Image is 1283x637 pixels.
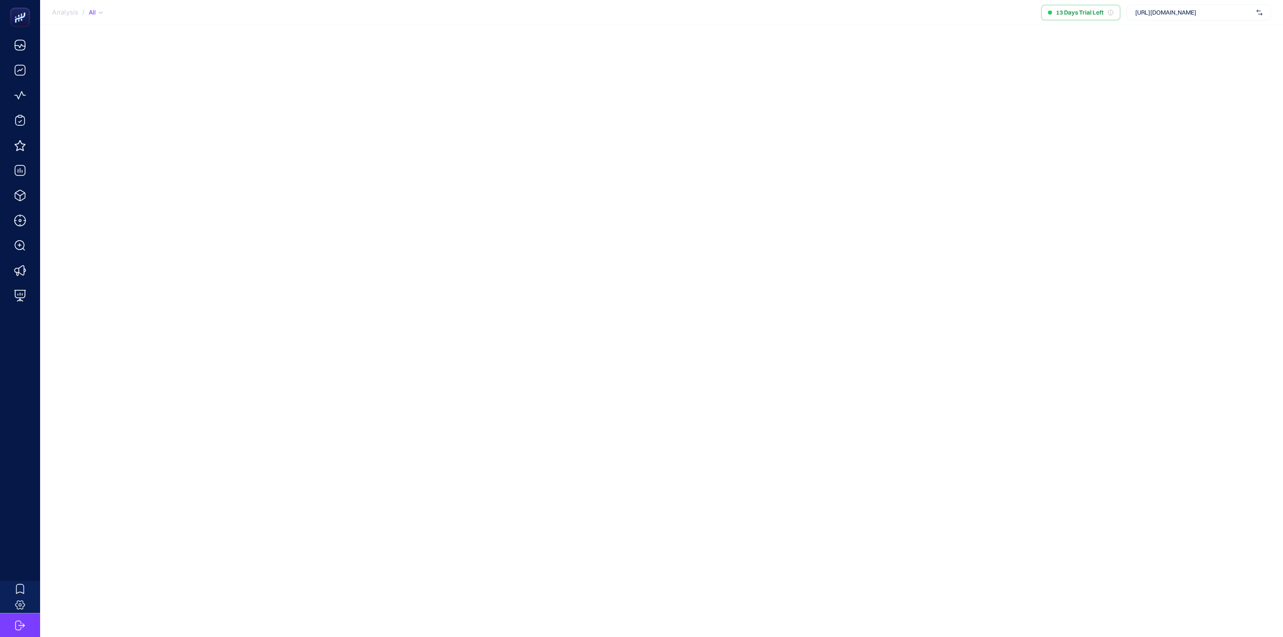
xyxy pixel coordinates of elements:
[89,9,103,17] div: All
[1256,8,1262,18] img: svg%3e
[1135,9,1252,17] span: [URL][DOMAIN_NAME]
[1056,9,1104,17] span: 13 Days Trial Left
[82,8,85,16] span: /
[52,9,78,17] span: Analysis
